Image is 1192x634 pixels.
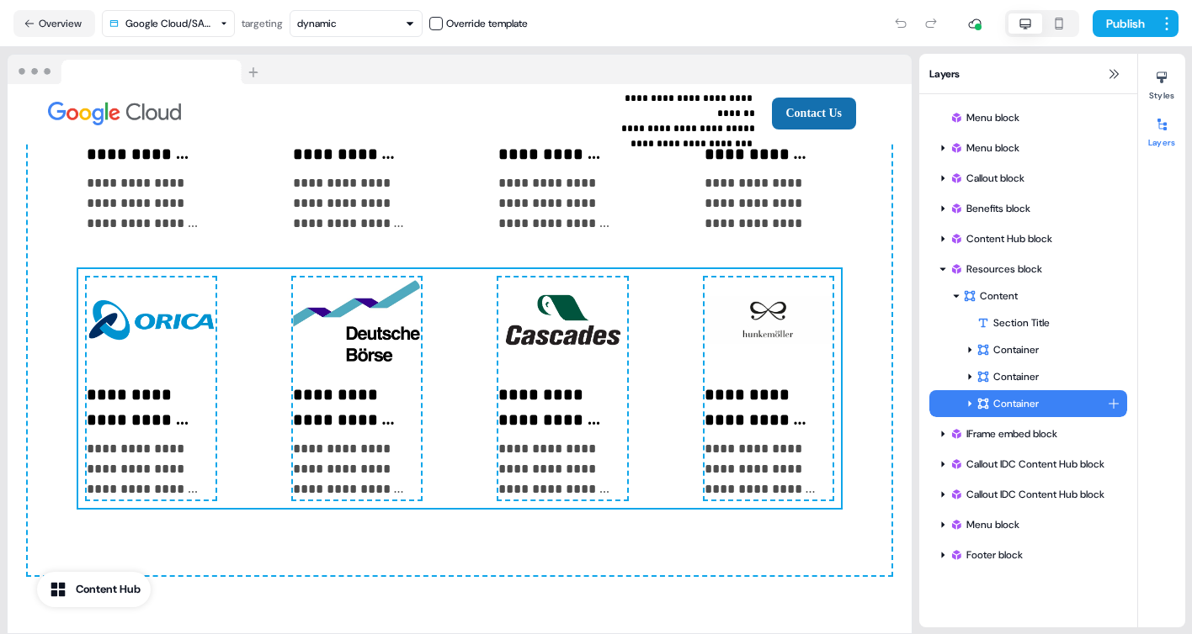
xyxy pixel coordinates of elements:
[290,10,423,37] button: dynamic
[929,390,1127,417] div: Container
[293,277,422,362] img: Thumbnail image
[976,395,1107,412] div: Container
[929,283,1127,417] div: ContentSection TitleContainerContainerContainer
[950,547,1120,563] div: Footer block
[950,261,1120,277] div: Resources block
[929,542,1127,568] div: Footer block
[929,363,1127,390] div: Container
[950,140,1120,156] div: Menu block
[950,200,1120,217] div: Benefits block
[772,98,857,129] button: Contact Us
[1138,64,1185,101] button: Styles
[929,420,1127,447] div: IFrame embed block
[950,486,1120,503] div: Callout IDC Content Hub block
[242,15,283,32] div: targeting
[976,368,1120,385] div: Container
[950,516,1120,533] div: Menu block
[950,230,1120,247] div: Content Hub block
[1138,111,1185,148] button: Layers
[8,55,266,85] img: Browser topbar
[929,104,1127,131] div: Menu block
[48,102,181,125] img: Image
[919,54,1137,94] div: Layers
[950,170,1120,187] div: Callout block
[976,314,1127,331] div: Section Title
[976,341,1120,358] div: Container
[929,135,1127,161] div: Menu block
[37,572,151,607] button: Content Hub
[929,195,1127,222] div: Benefits block
[929,165,1127,192] div: Callout block
[929,256,1127,417] div: Resources blockContentSection TitleContainerContainerContainer
[963,288,1120,304] div: Content
[929,309,1127,336] div: Section Title
[1093,10,1155,37] button: Publish
[929,336,1127,363] div: Container
[48,102,314,125] div: Image
[76,581,141,598] div: Content Hub
[929,225,1127,252] div: Content Hub block
[498,277,627,362] img: Thumbnail image
[950,425,1120,442] div: IFrame embed block
[950,109,1120,126] div: Menu block
[929,451,1127,478] div: Callout IDC Content Hub block
[950,456,1120,473] div: Callout IDC Content Hub block
[87,277,216,362] img: Thumbnail image
[929,511,1127,538] div: Menu block
[929,481,1127,508] div: Callout IDC Content Hub block
[446,15,528,32] div: Override template
[13,10,95,37] button: Overview
[297,15,337,32] div: dynamic
[705,277,833,362] img: Thumbnail image
[125,15,214,32] div: Google Cloud/SAP/Rise v2.2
